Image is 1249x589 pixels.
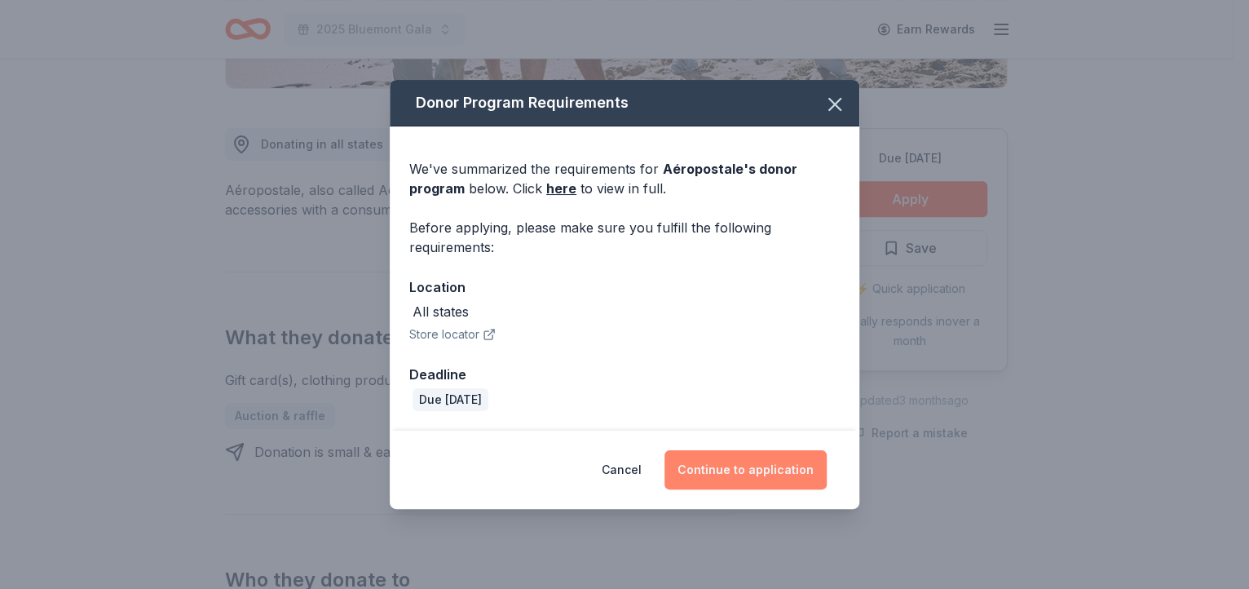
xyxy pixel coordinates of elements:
a: here [546,179,576,198]
div: Deadline [409,364,840,385]
div: Due [DATE] [413,388,488,411]
div: We've summarized the requirements for below. Click to view in full. [409,159,840,198]
div: Location [409,277,840,298]
button: Cancel [602,450,642,489]
button: Continue to application [664,450,827,489]
button: Store locator [409,325,496,344]
div: Donor Program Requirements [390,80,859,126]
div: All states [413,302,469,321]
div: Before applying, please make sure you fulfill the following requirements: [409,218,840,257]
